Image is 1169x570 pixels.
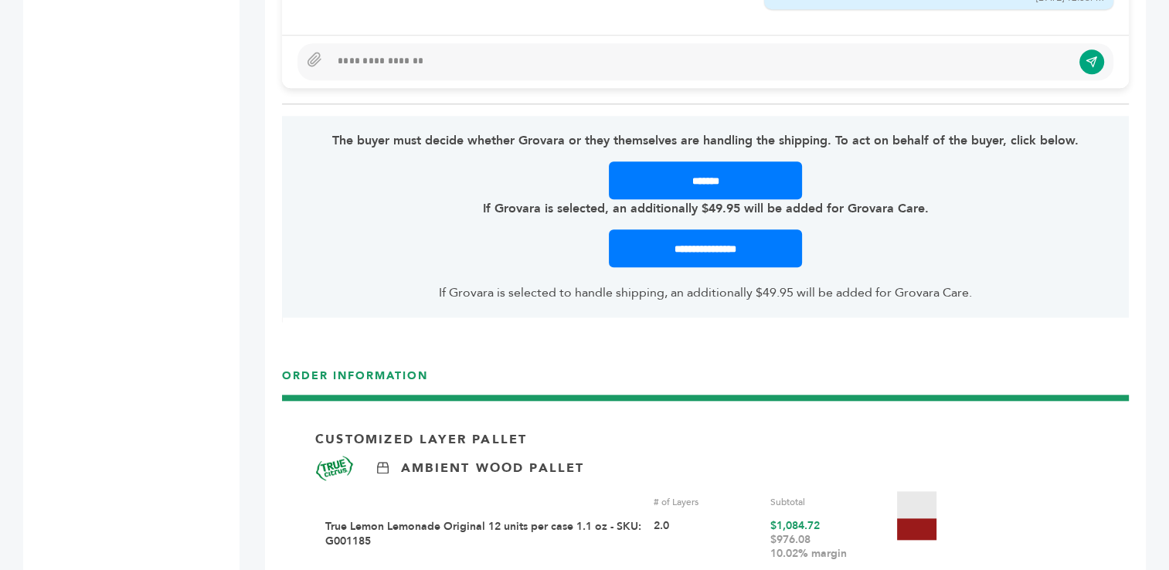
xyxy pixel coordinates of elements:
p: The buyer must decide whether Grovara or they themselves are handling the shipping. To act on beh... [316,131,1095,150]
a: True Lemon Lemonade Original 12 units per case 1.1 oz - SKU: G001185 [325,519,641,549]
img: Ambient [377,462,389,473]
div: # of Layers [654,495,760,509]
div: 2.0 [654,519,760,561]
img: Brand Name [315,449,354,487]
p: Customized Layer Pallet [315,431,527,448]
h3: ORDER INFORMATION [282,368,1129,395]
p: Ambient Wood Pallet [401,460,584,477]
div: $976.08 10.02% margin [770,533,876,561]
div: Subtotal [770,495,876,509]
div: $1,084.72 [770,519,876,561]
img: Pallet-Icons-03.png [897,491,936,540]
p: If Grovara is selected, an additionally $49.95 will be added for Grovara Care. [316,199,1095,218]
div: If Grovara is selected to handle shipping, an additionally $49.95 will be added for Grovara Care. [439,267,972,302]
